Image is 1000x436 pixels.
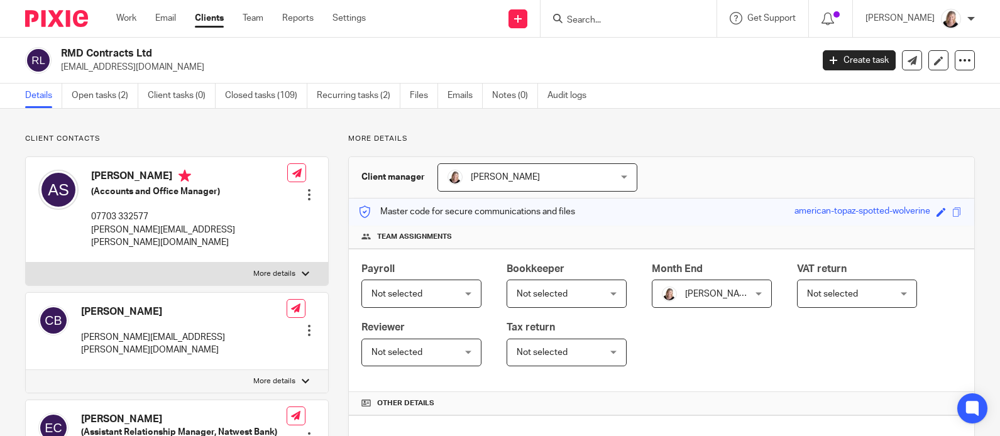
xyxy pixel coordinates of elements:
input: Search [566,15,679,26]
h5: (Accounts and Office Manager) [91,185,287,198]
span: Not selected [371,290,422,298]
p: [EMAIL_ADDRESS][DOMAIN_NAME] [61,61,804,74]
img: K%20Garrattley%20headshot%20black%20top%20cropped.jpg [662,286,677,302]
a: Create task [823,50,896,70]
p: More details [253,269,295,279]
a: Settings [332,12,366,25]
a: Team [243,12,263,25]
span: Not selected [517,290,568,298]
a: Notes (0) [492,84,538,108]
p: 07703 332577 [91,210,287,223]
span: Team assignments [377,232,452,242]
a: Clients [195,12,224,25]
h4: [PERSON_NAME] [81,413,287,426]
i: Primary [179,170,191,182]
span: Get Support [747,14,796,23]
p: More details [348,134,975,144]
a: Details [25,84,62,108]
span: Not selected [371,348,422,357]
span: Month End [652,264,703,274]
span: Payroll [361,264,395,274]
a: Client tasks (0) [148,84,216,108]
p: [PERSON_NAME][EMAIL_ADDRESS][PERSON_NAME][DOMAIN_NAME] [91,224,287,249]
h4: [PERSON_NAME] [81,305,287,319]
a: Work [116,12,136,25]
img: svg%3E [38,170,79,210]
h2: RMD Contracts Ltd [61,47,656,60]
img: K%20Garrattley%20headshot%20black%20top%20cropped.jpg [448,170,463,185]
a: Audit logs [547,84,596,108]
span: Bookkeeper [507,264,564,274]
p: Client contacts [25,134,329,144]
a: Email [155,12,176,25]
p: More details [253,376,295,386]
h3: Client manager [361,171,425,183]
span: Reviewer [361,322,405,332]
a: Reports [282,12,314,25]
span: [PERSON_NAME] [685,290,754,298]
img: Pixie [25,10,88,27]
a: Files [410,84,438,108]
span: Not selected [517,348,568,357]
img: K%20Garrattley%20headshot%20black%20top%20cropped.jpg [941,9,961,29]
span: Other details [377,398,434,408]
h4: [PERSON_NAME] [91,170,287,185]
p: [PERSON_NAME] [865,12,935,25]
img: svg%3E [25,47,52,74]
span: VAT return [797,264,847,274]
span: [PERSON_NAME] [471,173,540,182]
a: Emails [448,84,483,108]
span: Tax return [507,322,555,332]
div: american-topaz-spotted-wolverine [794,205,930,219]
a: Open tasks (2) [72,84,138,108]
p: [PERSON_NAME][EMAIL_ADDRESS][PERSON_NAME][DOMAIN_NAME] [81,331,287,357]
img: svg%3E [38,305,69,335]
a: Closed tasks (109) [225,84,307,108]
a: Recurring tasks (2) [317,84,400,108]
p: Master code for secure communications and files [358,205,575,218]
span: Not selected [807,290,858,298]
